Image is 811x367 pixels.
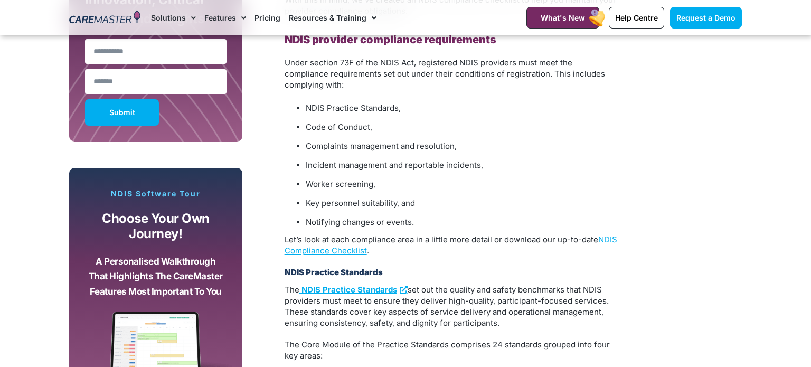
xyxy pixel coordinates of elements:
[285,234,617,256] p: Let’s look at each compliance area in a little more detail or download our up-to-date .
[80,189,232,199] p: NDIS Software Tour
[285,33,496,46] strong: NDIS provider compliance requirements
[541,13,585,22] span: What's New
[301,285,397,295] strong: NDIS Practice Standards
[88,254,224,299] p: A personalised walkthrough that highlights the CareMaster features most important to you
[306,177,617,192] li: Worker screening,
[306,139,617,154] li: Complaints management and resolution,
[88,211,224,241] p: Choose your own journey!
[609,7,664,29] a: Help Centre
[306,158,617,173] li: Incident management and reportable incidents,
[299,285,408,295] a: NDIS Practice Standards
[306,120,617,135] li: Code of Conduct,
[285,57,617,90] p: Under section 73F of the NDIS Act, registered NDIS providers must meet the compliance requirement...
[306,215,617,230] li: Notifying changes or events.
[306,196,617,211] li: Key personnel suitability, and
[109,110,135,115] span: Submit
[85,99,159,126] button: Submit
[526,7,599,29] a: What's New
[285,267,383,277] strong: NDIS Practice Standards
[285,284,617,328] p: The set out the quality and safety benchmarks that NDIS providers must meet to ensure they delive...
[615,13,658,22] span: Help Centre
[285,339,617,361] p: The Core Module of the Practice Standards comprises 24 standards grouped into four key areas:
[676,13,735,22] span: Request a Demo
[69,10,140,26] img: CareMaster Logo
[306,101,617,116] li: NDIS Practice Standards,
[285,234,617,256] a: NDIS Compliance Checklist
[670,7,742,29] a: Request a Demo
